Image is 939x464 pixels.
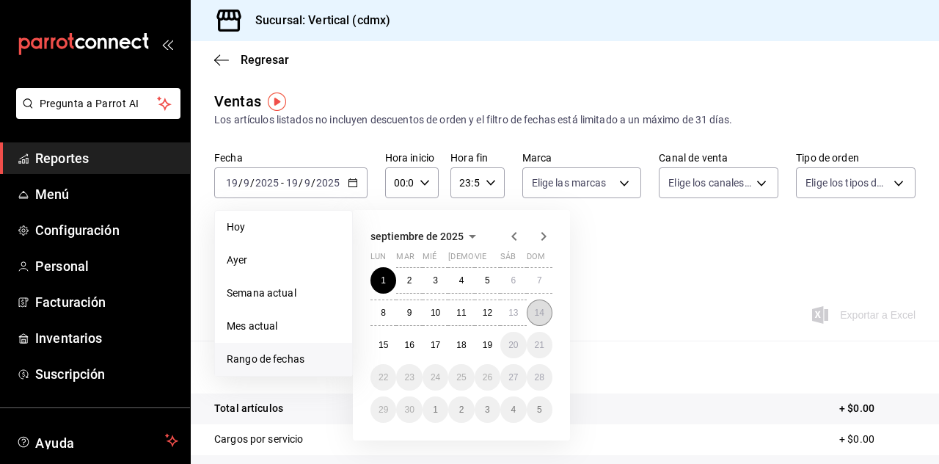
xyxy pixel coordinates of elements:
input: -- [304,177,311,189]
button: 22 de septiembre de 2025 [370,364,396,391]
span: Mes actual [227,319,340,334]
span: Facturación [35,292,178,312]
abbr: 18 de septiembre de 2025 [456,340,466,350]
abbr: 4 de octubre de 2025 [511,405,516,415]
p: + $0.00 [839,432,916,447]
button: 23 de septiembre de 2025 [396,364,422,391]
abbr: 28 de septiembre de 2025 [535,372,544,383]
button: 29 de septiembre de 2025 [370,396,396,423]
abbr: 8 de septiembre de 2025 [381,308,386,318]
span: Regresar [241,53,289,67]
abbr: 25 de septiembre de 2025 [456,372,466,383]
h3: Sucursal: Vertical (cdmx) [244,12,390,29]
p: + $0.00 [839,401,916,416]
abbr: 16 de septiembre de 2025 [404,340,414,350]
button: 5 de septiembre de 2025 [475,267,500,294]
button: 19 de septiembre de 2025 [475,332,500,358]
label: Marca [522,153,642,163]
label: Canal de venta [659,153,778,163]
span: Personal [35,256,178,276]
label: Fecha [214,153,368,163]
button: 28 de septiembre de 2025 [527,364,552,391]
span: Pregunta a Parrot AI [40,96,158,112]
abbr: martes [396,252,414,267]
input: -- [285,177,299,189]
abbr: 1 de septiembre de 2025 [381,275,386,286]
span: Reportes [35,148,178,168]
abbr: 10 de septiembre de 2025 [431,308,440,318]
abbr: 9 de septiembre de 2025 [407,308,412,318]
abbr: jueves [448,252,535,267]
span: Rango de fechas [227,352,340,367]
abbr: 23 de septiembre de 2025 [404,372,414,383]
abbr: 22 de septiembre de 2025 [379,372,388,383]
button: 3 de septiembre de 2025 [423,267,448,294]
abbr: miércoles [423,252,436,267]
abbr: 17 de septiembre de 2025 [431,340,440,350]
abbr: 1 de octubre de 2025 [433,405,438,415]
button: 27 de septiembre de 2025 [500,364,526,391]
abbr: 7 de septiembre de 2025 [537,275,542,286]
button: 25 de septiembre de 2025 [448,364,474,391]
span: - [281,177,284,189]
button: 24 de septiembre de 2025 [423,364,448,391]
abbr: 24 de septiembre de 2025 [431,372,440,383]
input: ---- [315,177,340,189]
span: Suscripción [35,364,178,384]
abbr: domingo [527,252,545,267]
span: Elige las marcas [532,175,607,190]
button: septiembre de 2025 [370,228,481,245]
button: 16 de septiembre de 2025 [396,332,422,358]
abbr: 11 de septiembre de 2025 [456,308,466,318]
abbr: 26 de septiembre de 2025 [483,372,492,383]
input: -- [225,177,238,189]
button: 14 de septiembre de 2025 [527,300,552,326]
button: 2 de septiembre de 2025 [396,267,422,294]
label: Hora inicio [385,153,439,163]
abbr: 4 de septiembre de 2025 [459,275,464,286]
p: Cargos por servicio [214,432,304,447]
abbr: 5 de septiembre de 2025 [485,275,490,286]
abbr: 13 de septiembre de 2025 [508,308,518,318]
abbr: 6 de septiembre de 2025 [511,275,516,286]
input: -- [243,177,250,189]
span: Semana actual [227,286,340,301]
button: 17 de septiembre de 2025 [423,332,448,358]
a: Pregunta a Parrot AI [10,106,180,122]
label: Tipo de orden [796,153,916,163]
span: Elige los canales de venta [668,175,751,190]
span: / [311,177,315,189]
span: / [299,177,303,189]
span: septiembre de 2025 [370,231,464,242]
button: Tooltip marker [268,93,286,111]
button: 18 de septiembre de 2025 [448,332,474,358]
abbr: 27 de septiembre de 2025 [508,372,518,383]
abbr: 2 de septiembre de 2025 [407,275,412,286]
abbr: 29 de septiembre de 2025 [379,405,388,415]
abbr: 21 de septiembre de 2025 [535,340,544,350]
div: Los artículos listados no incluyen descuentos de orden y el filtro de fechas está limitado a un m... [214,112,916,128]
button: Regresar [214,53,289,67]
button: 4 de octubre de 2025 [500,396,526,423]
p: Total artículos [214,401,283,416]
span: Ayuda [35,432,159,449]
button: 1 de septiembre de 2025 [370,267,396,294]
button: 26 de septiembre de 2025 [475,364,500,391]
button: 3 de octubre de 2025 [475,396,500,423]
button: 4 de septiembre de 2025 [448,267,474,294]
button: 8 de septiembre de 2025 [370,300,396,326]
abbr: 14 de septiembre de 2025 [535,308,544,318]
abbr: 5 de octubre de 2025 [537,405,542,415]
abbr: 12 de septiembre de 2025 [483,308,492,318]
button: 6 de septiembre de 2025 [500,267,526,294]
span: / [238,177,243,189]
button: 21 de septiembre de 2025 [527,332,552,358]
abbr: 19 de septiembre de 2025 [483,340,492,350]
button: 7 de septiembre de 2025 [527,267,552,294]
span: Elige los tipos de orden [805,175,888,190]
span: Inventarios [35,328,178,348]
input: ---- [255,177,279,189]
div: Ventas [214,90,261,112]
abbr: lunes [370,252,386,267]
span: Hoy [227,220,340,235]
